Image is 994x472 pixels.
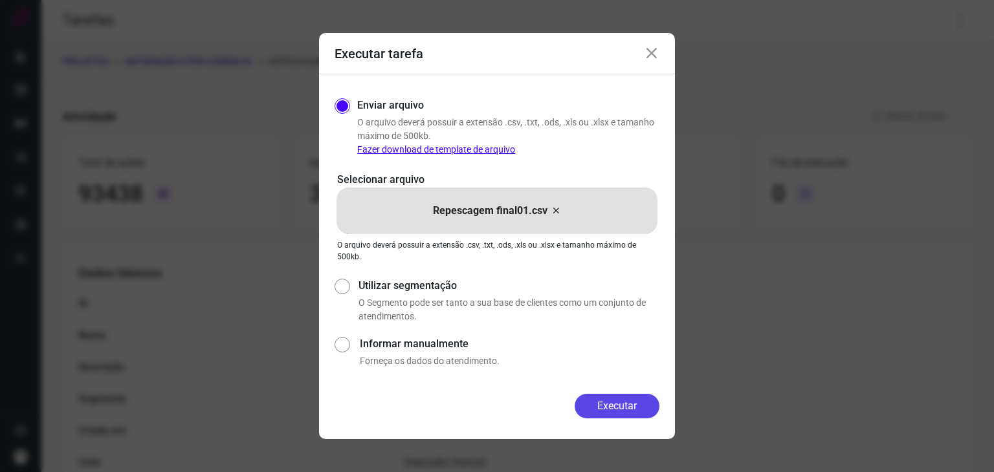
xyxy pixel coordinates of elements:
p: Forneça os dados do atendimento. [360,354,659,368]
p: O arquivo deverá possuir a extensão .csv, .txt, .ods, .xls ou .xlsx e tamanho máximo de 500kb. [337,239,657,263]
p: O Segmento pode ser tanto a sua base de clientes como um conjunto de atendimentos. [359,296,659,323]
button: Executar [575,394,659,418]
h3: Executar tarefa [335,46,423,61]
label: Informar manualmente [360,336,659,352]
p: Selecionar arquivo [337,172,657,188]
p: O arquivo deverá possuir a extensão .csv, .txt, .ods, .xls ou .xlsx e tamanho máximo de 500kb. [357,116,659,156]
a: Fazer download de template de arquivo [357,144,515,155]
label: Enviar arquivo [357,98,424,113]
p: Repescagem final01.csv [433,203,547,219]
label: Utilizar segmentação [359,278,659,294]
